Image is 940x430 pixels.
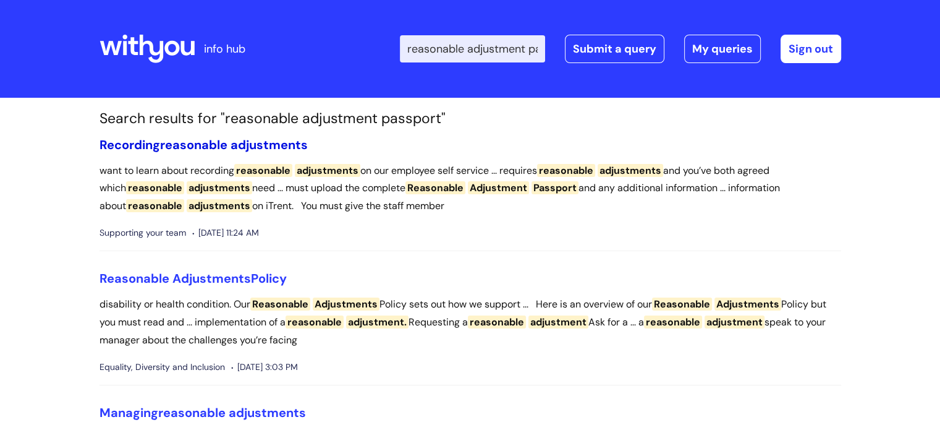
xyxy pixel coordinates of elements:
p: disability or health condition. Our Policy sets out how we support ... Here is an overview of our... [100,296,841,349]
span: adjustments [229,405,306,421]
p: want to learn about recording on our employee self service ... requires and you’ve both agreed wh... [100,162,841,215]
span: Passport [531,181,578,194]
span: reasonable [126,181,184,194]
span: adjustments [187,199,252,212]
div: | - [400,35,841,63]
span: Supporting your team [100,225,186,241]
span: reasonable [126,199,184,212]
span: reasonable [158,405,226,421]
a: Submit a query [565,35,664,63]
span: Reasonable [652,298,712,311]
span: reasonable [644,316,702,329]
a: Sign out [781,35,841,63]
span: Adjustments [313,298,379,311]
a: Reasonable AdjustmentsPolicy [100,270,287,286]
span: Adjustments [172,270,251,286]
span: adjustments [295,164,360,177]
a: My queries [684,35,761,63]
span: adjustments [598,164,663,177]
span: [DATE] 3:03 PM [231,359,298,375]
span: adjustments [231,137,308,153]
span: adjustment. [346,316,409,329]
a: Recordingreasonable adjustments [100,137,308,153]
input: Search [400,35,545,62]
span: Reasonable [250,298,310,311]
span: reasonable [468,316,526,329]
span: reasonable [537,164,595,177]
a: Managingreasonable adjustments [100,405,306,421]
span: Adjustments [714,298,781,311]
span: adjustment [705,316,764,329]
span: Adjustment [468,181,529,194]
span: adjustment [528,316,588,329]
span: reasonable [160,137,227,153]
h1: Search results for "reasonable adjustment passport" [100,110,841,127]
span: adjustments [187,181,252,194]
span: Reasonable [405,181,465,194]
p: info hub [204,39,245,59]
span: [DATE] 11:24 AM [192,225,259,241]
span: reasonable [234,164,292,177]
span: Equality, Diversity and Inclusion [100,359,225,375]
span: Reasonable [100,270,169,286]
span: reasonable [286,316,344,329]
